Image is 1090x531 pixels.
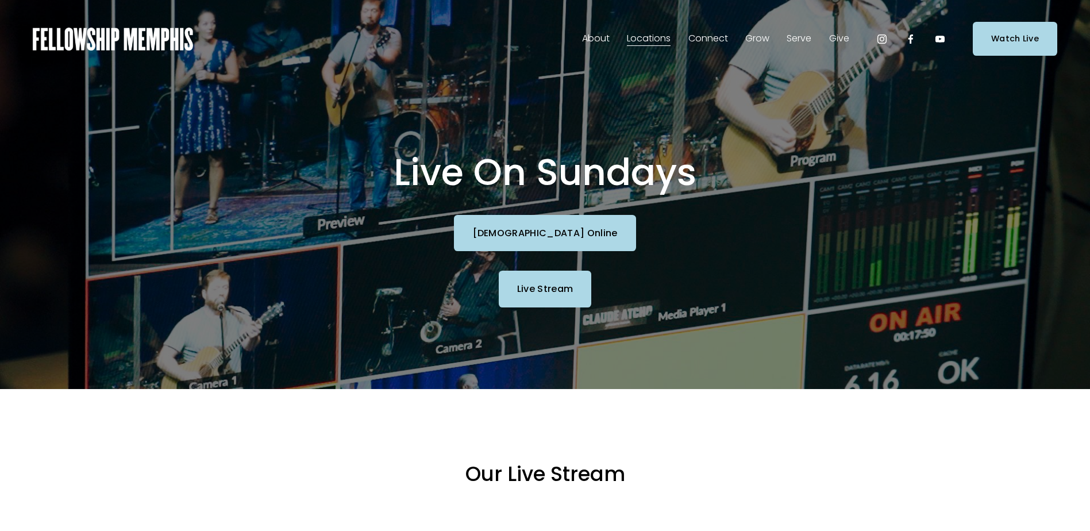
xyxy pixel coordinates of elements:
[973,22,1057,56] a: Watch Live
[287,461,804,488] h3: Our Live Stream
[582,30,610,47] span: About
[745,30,769,48] a: folder dropdown
[745,30,769,47] span: Grow
[287,150,804,195] h1: Live On Sundays
[876,33,888,45] a: Instagram
[627,30,671,48] a: folder dropdown
[829,30,849,47] span: Give
[688,30,728,48] a: folder dropdown
[688,30,728,47] span: Connect
[934,33,946,45] a: YouTube
[582,30,610,48] a: folder dropdown
[454,215,635,251] a: [DEMOGRAPHIC_DATA] Online
[787,30,811,47] span: Serve
[787,30,811,48] a: folder dropdown
[499,271,592,307] a: Live Stream
[33,28,193,51] img: Fellowship Memphis
[627,30,671,47] span: Locations
[829,30,849,48] a: folder dropdown
[905,33,916,45] a: Facebook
